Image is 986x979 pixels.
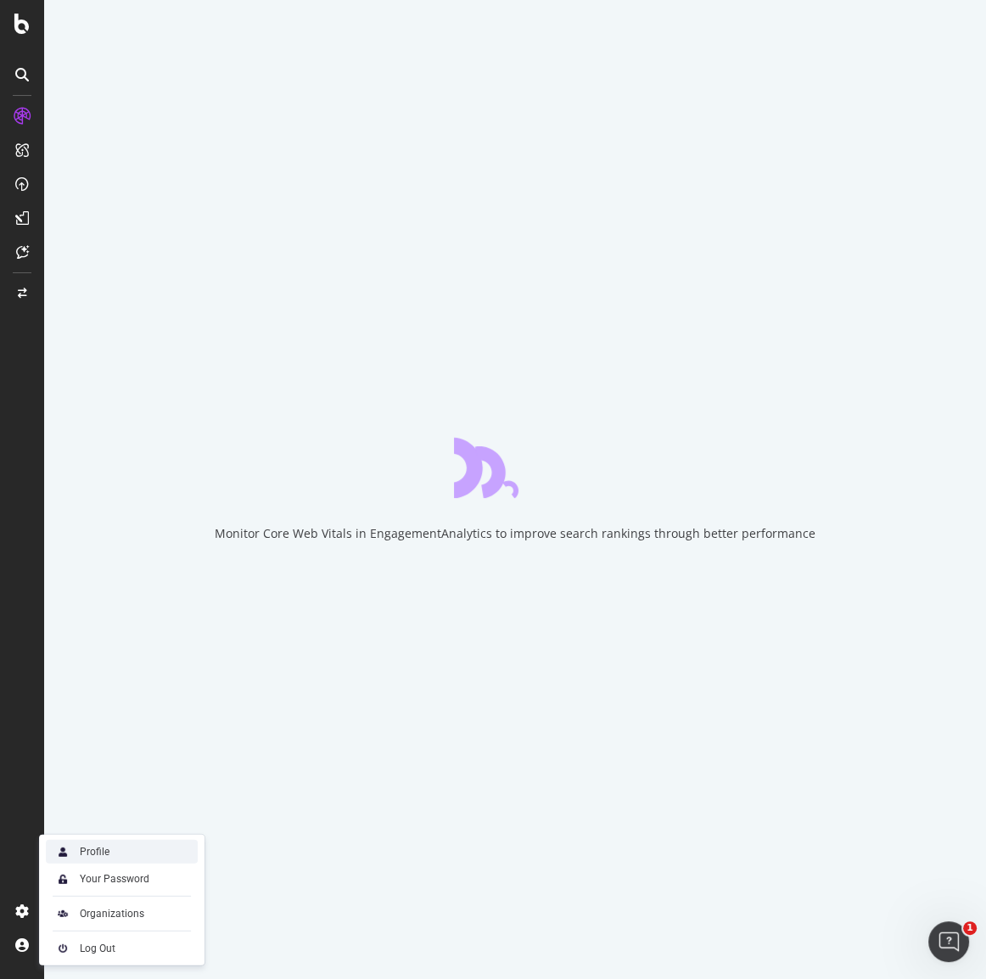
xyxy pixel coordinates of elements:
img: tUVSALn78D46LlpAY8klYZqgKwTuBm2K29c6p1XQNDCsM0DgKSSoAXXevcAwljcHBINEg0LrUEktgcYYD5sVUphq1JigPmkfB... [53,869,73,889]
div: Log Out [80,942,115,955]
a: Log Out [46,937,198,960]
iframe: Intercom live chat [928,921,969,962]
img: Xx2yTbCeVcdxHMdxHOc+8gctb42vCocUYgAAAABJRU5ErkJggg== [53,842,73,862]
a: Your Password [46,867,198,891]
span: 1 [963,921,977,935]
div: Monitor Core Web Vitals in EngagementAnalytics to improve search rankings through better performance [215,525,815,542]
a: Organizations [46,902,198,926]
div: Profile [80,845,109,859]
img: prfnF3csMXgAAAABJRU5ErkJggg== [53,938,73,959]
div: Your Password [80,872,149,886]
a: Profile [46,840,198,864]
div: animation [454,437,576,498]
img: AtrBVVRoAgWaAAAAAElFTkSuQmCC [53,903,73,924]
div: Organizations [80,907,144,920]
